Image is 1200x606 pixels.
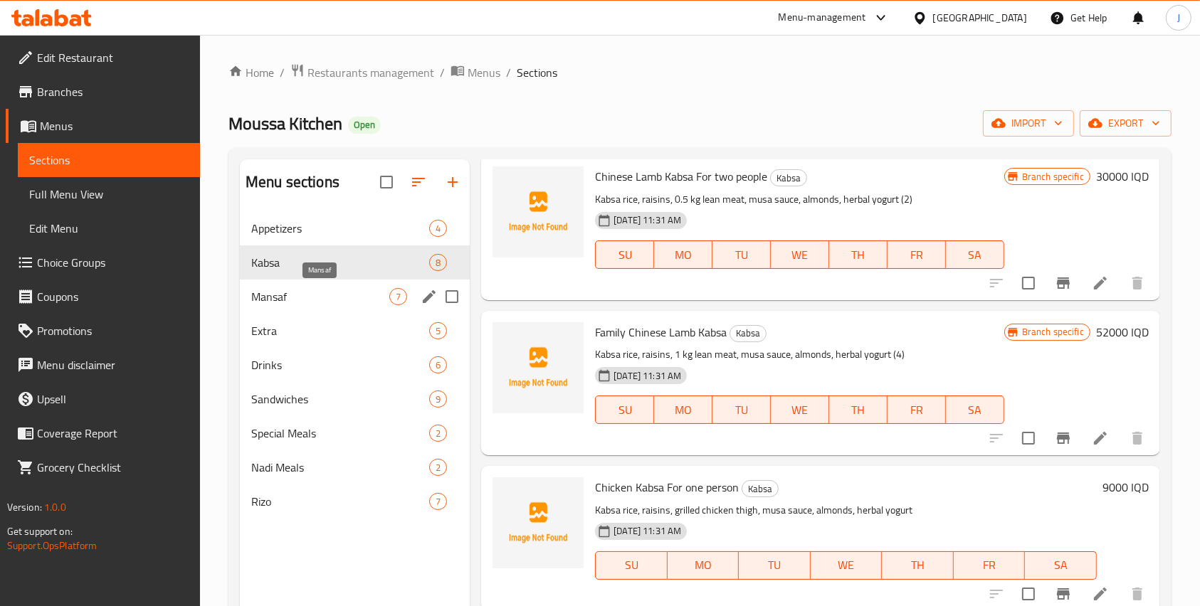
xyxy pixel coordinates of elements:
[1046,421,1080,455] button: Branch-specific-item
[240,484,470,519] div: Rizo7
[6,41,201,75] a: Edit Restaurant
[933,10,1027,26] div: [GEOGRAPHIC_DATA]
[777,245,823,265] span: WE
[742,481,778,497] span: Kabsa
[240,206,470,524] nav: Menu sections
[37,425,189,442] span: Coverage Report
[430,461,446,474] span: 2
[1092,275,1109,292] a: Edit menu item
[307,64,434,81] span: Restaurants management
[240,416,470,450] div: Special Meals2
[429,254,447,271] div: items
[595,191,1004,208] p: Kabsa rice, raisins, 0.5 kg lean meat, musa sauce, almonds, herbal yogurt (2)
[1092,585,1109,602] a: Edit menu item
[1120,266,1154,300] button: delete
[595,240,654,269] button: SU
[37,459,189,476] span: Grocery Checklist
[6,450,201,484] a: Grocery Checklist
[517,64,557,81] span: Sections
[771,170,806,186] span: Kabsa
[7,498,42,516] span: Version:
[251,220,429,237] span: Appetizers
[595,501,1097,519] p: Kabsa rice, raisins, grilled chicken thigh, musa sauce, almonds, herbal yogurt
[952,245,999,265] span: SA
[6,75,201,109] a: Branches
[6,382,201,416] a: Upsell
[770,169,807,186] div: Kabsa
[712,395,771,424] button: TU
[779,9,866,26] div: Menu-management
[240,382,470,416] div: Sandwiches9
[1031,555,1091,575] span: SA
[595,346,1004,363] p: Kabsa rice, raisins, 1 kg lean meat, musa sauce, almonds, herbal yogurt (4)
[290,63,434,82] a: Restaurants management
[6,314,201,348] a: Promotions
[718,245,765,265] span: TU
[429,220,447,237] div: items
[673,555,734,575] span: MO
[240,280,470,314] div: Mansaf7edit
[777,400,823,420] span: WE
[29,186,189,203] span: Full Menu View
[251,493,429,510] span: Rizo
[893,400,940,420] span: FR
[251,254,429,271] span: Kabsa
[430,495,446,509] span: 7
[228,64,274,81] a: Home
[888,555,948,575] span: TH
[660,245,707,265] span: MO
[1120,421,1154,455] button: delete
[608,524,687,538] span: [DATE] 11:31 AM
[251,459,429,476] span: Nadi Meals
[240,348,470,382] div: Drinks6
[946,240,1004,269] button: SA
[742,480,779,497] div: Kabsa
[952,400,999,420] span: SA
[6,280,201,314] a: Coupons
[668,551,740,580] button: MO
[994,115,1063,132] span: import
[251,356,429,373] div: Drinks
[440,64,445,81] li: /
[771,395,829,424] button: WE
[37,254,189,271] span: Choice Groups
[419,286,440,307] button: edit
[280,64,285,81] li: /
[493,477,584,568] img: Chicken Kabsa For one person
[1016,325,1090,339] span: Branch specific
[251,322,429,339] span: Extra
[7,522,73,541] span: Get support on:
[390,290,406,304] span: 7
[372,167,401,197] span: Select all sections
[389,288,407,305] div: items
[6,348,201,382] a: Menu disclaimer
[468,64,500,81] span: Menus
[401,165,436,199] span: Sort sections
[608,369,687,383] span: [DATE] 11:31 AM
[37,390,189,408] span: Upsell
[1096,322,1149,342] h6: 52000 IQD
[493,322,584,413] img: Family Chinese Lamb Kabsa
[601,245,648,265] span: SU
[983,110,1074,137] button: import
[595,477,739,498] span: Chicken Kabsa For one person
[1014,423,1043,453] span: Select to update
[430,427,446,440] span: 2
[811,551,883,580] button: WE
[37,83,189,100] span: Branches
[246,171,340,193] h2: Menu sections
[240,314,470,348] div: Extra5
[595,395,654,424] button: SU
[660,400,707,420] span: MO
[6,109,201,143] a: Menus
[251,425,429,442] span: Special Meals
[1080,110,1172,137] button: export
[506,64,511,81] li: /
[882,551,954,580] button: TH
[348,117,381,134] div: Open
[429,459,447,476] div: items
[954,551,1026,580] button: FR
